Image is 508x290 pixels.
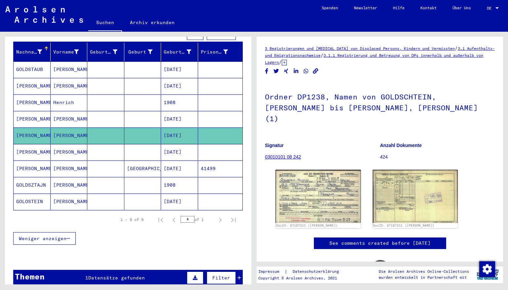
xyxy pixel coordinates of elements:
mat-cell: [PERSON_NAME] [14,94,51,111]
mat-cell: 41499 [198,161,243,177]
div: Vorname [53,47,87,57]
button: Share on LinkedIn [293,67,300,75]
p: Die Arolsen Archives Online-Collections [379,269,469,274]
div: Nachname [16,47,50,57]
span: DE [487,6,494,11]
a: DocID: 67197211 ([PERSON_NAME]) [373,224,435,227]
mat-cell: Henrich [51,94,88,111]
a: 03010101 08 242 [265,154,301,160]
mat-cell: [PERSON_NAME] [51,78,88,94]
div: Themen [15,271,45,282]
img: yv_logo.png [475,266,500,283]
mat-cell: [PERSON_NAME] [14,144,51,160]
span: Datensätze gefunden [88,275,145,281]
div: 1 – 9 of 9 [120,217,144,223]
button: Next page [214,213,227,226]
mat-cell: GOLDSTAUB [14,61,51,78]
mat-cell: [PERSON_NAME] [51,111,88,127]
img: Zustimmung ändern [479,261,495,277]
b: Signatur [265,143,284,148]
span: Weniger anzeigen [19,236,66,241]
div: Nachname [16,49,42,55]
img: 001.jpg [275,170,361,223]
div: Geburt‏ [127,49,153,55]
mat-cell: [PERSON_NAME] [51,161,88,177]
span: 1 [85,275,88,281]
mat-header-cell: Prisoner # [198,43,243,61]
span: 9 [90,31,93,37]
div: Geburt‏ [127,47,161,57]
p: Copyright © Arolsen Archives, 2021 [258,275,347,281]
button: Copy link [312,67,319,75]
mat-cell: [PERSON_NAME] [14,161,51,177]
mat-header-cell: Geburtsname [87,43,124,61]
mat-cell: [PERSON_NAME] [51,127,88,144]
button: Previous page [167,213,181,226]
mat-cell: [GEOGRAPHIC_DATA] [124,161,161,177]
mat-header-cell: Vorname [51,43,88,61]
span: / [455,45,458,51]
button: First page [154,213,167,226]
mat-cell: [DATE] [161,78,198,94]
mat-cell: 1908 [161,94,198,111]
mat-cell: [PERSON_NAME] [51,194,88,210]
a: Impressum [258,268,284,275]
a: DocID: 67197211 ([PERSON_NAME]) [276,224,338,227]
mat-cell: [PERSON_NAME] [14,78,51,94]
div: of 1 [181,216,214,223]
div: Geburtsname [90,49,117,55]
p: wurden entwickelt in Partnerschaft mit [379,274,469,280]
mat-header-cell: Geburtsdatum [161,43,198,61]
span: Filter [212,31,230,37]
a: 3.1.1 Registrierung und Betreuung von DPs innerhalb und außerhalb von Lagern [265,53,483,65]
mat-cell: [DATE] [161,111,198,127]
mat-cell: GOLOSTEIN [14,194,51,210]
a: Datenschutzerklärung [287,268,347,275]
mat-cell: [DATE] [161,127,198,144]
a: See comments created before [DATE] [329,240,431,247]
div: Prisoner # [201,47,236,57]
div: Prisoner # [201,49,228,55]
button: Share on Facebook [263,67,270,75]
mat-cell: [PERSON_NAME] [51,61,88,78]
mat-cell: [PERSON_NAME] [14,111,51,127]
mat-cell: 1908 [161,177,198,193]
span: Filter [212,275,230,281]
mat-cell: GOLDSZTAJN [14,177,51,193]
button: Share on WhatsApp [303,67,310,75]
mat-cell: [DATE] [161,161,198,177]
mat-cell: [DATE] [161,194,198,210]
div: Geburtsdatum [164,49,191,55]
button: Share on Twitter [273,67,280,75]
img: 002.jpg [373,170,458,223]
img: Arolsen_neg.svg [5,6,83,23]
mat-cell: [PERSON_NAME] [51,177,88,193]
button: Last page [227,213,240,226]
p: 424 [380,154,495,161]
a: Suchen [88,15,122,32]
h1: Ordner DP1238, Namen von GOLDSCHTEIN, [PERSON_NAME] bis [PERSON_NAME], [PERSON_NAME] (1) [265,82,495,132]
div: Geburtsname [90,47,126,57]
span: Datensätze gefunden [93,31,150,37]
mat-cell: [PERSON_NAME] [14,127,51,144]
span: / [320,52,323,58]
mat-cell: [DATE] [161,61,198,78]
span: / [279,59,282,65]
a: 3 Registrierungen und [MEDICAL_DATA] von Displaced Persons, Kindern und Vermissten [265,46,455,51]
button: Weniger anzeigen [13,232,76,245]
mat-header-cell: Geburt‏ [124,43,161,61]
button: Filter [207,272,236,284]
mat-cell: [PERSON_NAME] [51,144,88,160]
mat-cell: [DATE] [161,144,198,160]
a: Archiv erkunden [122,15,183,30]
button: Share on Xing [283,67,290,75]
b: Anzahl Dokumente [380,143,422,148]
div: Geburtsdatum [164,47,199,57]
mat-header-cell: Nachname [14,43,51,61]
div: | [258,268,347,275]
div: Vorname [53,49,79,55]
